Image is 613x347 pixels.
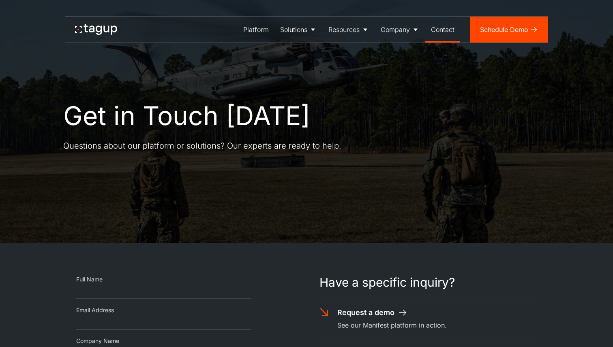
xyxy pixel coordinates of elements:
[337,307,408,318] a: Request a demo
[243,25,269,34] div: Platform
[319,275,537,290] h1: Have a specific inquiry?
[381,25,410,34] div: Company
[323,17,375,43] a: Resources
[431,25,454,34] div: Contact
[63,140,341,151] p: Questions about our platform or solutions? Our experts are ready to help.
[337,307,394,318] div: Request a demo
[76,275,251,283] div: Full Name
[337,320,447,330] div: See our Manifest platform in action.
[274,17,323,43] a: Solutions
[76,306,251,314] div: Email Address
[328,25,360,34] div: Resources
[470,17,548,43] a: Schedule Demo
[375,17,425,43] a: Company
[76,337,251,345] div: Company Name
[425,17,460,43] a: Contact
[63,101,310,130] h1: Get in Touch [DATE]
[238,17,274,43] a: Platform
[280,25,307,34] div: Solutions
[480,25,528,34] div: Schedule Demo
